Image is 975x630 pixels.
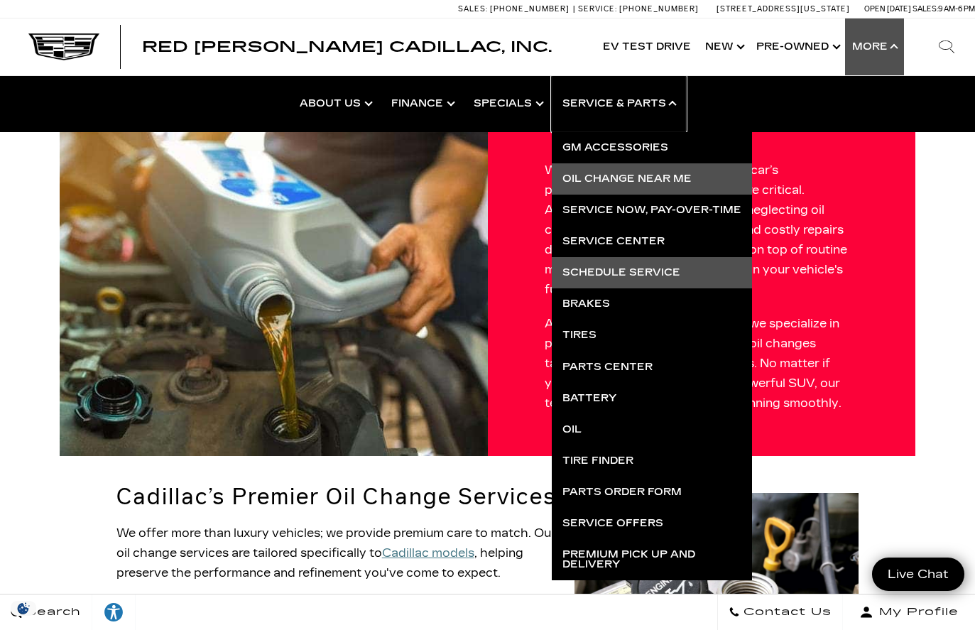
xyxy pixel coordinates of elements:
a: Schedule Service [552,257,752,288]
a: Oil Change near Me [552,163,752,195]
a: Live Chat [872,558,964,591]
a: Contact Us [717,594,843,630]
span: Live Chat [881,566,956,582]
h2: Cadillac’s Premier Oil Change Services [116,484,557,509]
a: Oil [552,414,752,445]
span: Sales: [913,4,938,13]
a: Pre-Owned [749,18,845,75]
div: Search [918,18,975,75]
span: Service: [578,4,617,13]
a: Service Center [552,226,752,257]
img: Cadillac Dark Logo with Cadillac White Text [28,33,99,60]
a: Premium Pick Up and Delivery [552,539,752,580]
a: Service Offers [552,508,752,539]
span: , helping preserve the performance and refinement you've come to expect. [116,546,523,580]
button: Open user profile menu [843,594,975,630]
a: EV Test Drive [596,18,698,75]
span: My Profile [873,602,959,622]
span: Sales: [458,4,488,13]
a: Specials [463,75,552,132]
img: Oil Change near Me [60,118,488,456]
span: Contact Us [740,602,832,622]
img: Opt-Out Icon [7,601,40,616]
a: GM Accessories [552,132,752,163]
a: Tires [552,320,752,351]
section: Click to Open Cookie Consent Modal [7,601,40,616]
div: Explore your accessibility options [92,602,135,623]
a: Battery [552,383,752,414]
span: [PHONE_NUMBER] [490,4,570,13]
a: New [698,18,749,75]
span: We offer more than luxury vehicles; we provide premium care to match. Our oil change services are... [116,526,556,560]
a: Brakes [552,288,752,320]
span: At [545,317,558,330]
a: Parts Order Form [552,477,752,508]
span: , we specialize in providing professional, hassle-free oil changes tailored to Cadillac’s high st... [545,317,841,410]
a: Finance [381,75,463,132]
a: Parts Center [552,352,752,383]
a: Explore your accessibility options [92,594,136,630]
span: [PHONE_NUMBER] [619,4,699,13]
a: Tire Finder [552,445,752,477]
a: About Us [289,75,381,132]
a: Service: [PHONE_NUMBER] [573,5,702,13]
span: When it comes to maintaining your car’s performance, regular oil changes are critical. According ... [545,163,847,296]
a: Sales: [PHONE_NUMBER] [458,5,573,13]
a: Service Now, Pay-Over-Time [552,195,752,226]
span: Search [22,602,81,622]
a: Red [PERSON_NAME] Cadillac, Inc. [142,40,552,54]
span: 9 AM-6 PM [938,4,975,13]
u: Cadillac models [382,546,474,560]
a: Service & Parts [552,75,686,132]
span: Red [PERSON_NAME] Cadillac, Inc. [142,38,552,55]
button: More [845,18,904,75]
span: Open [DATE] [864,4,911,13]
a: [STREET_ADDRESS][US_STATE] [717,4,850,13]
